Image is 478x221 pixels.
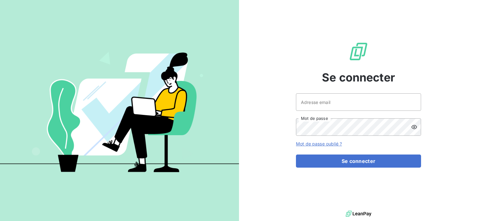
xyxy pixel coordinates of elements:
[296,93,421,111] input: placeholder
[322,69,395,86] span: Se connecter
[296,155,421,168] button: Se connecter
[296,141,342,146] a: Mot de passe oublié ?
[348,42,369,61] img: Logo LeanPay
[346,209,371,219] img: logo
